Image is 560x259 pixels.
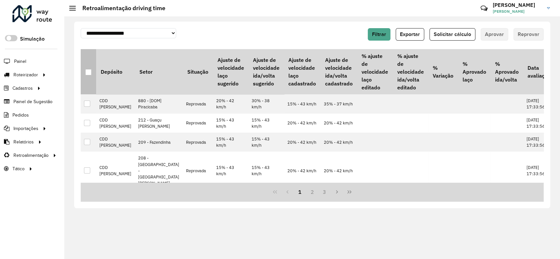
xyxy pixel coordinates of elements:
[135,94,183,113] td: 880 - [DOM] Piracicaba
[523,49,555,94] th: Data avaliação
[76,5,165,12] h2: Retroalimentação driving time
[321,49,357,94] th: Ajuste de velocidade ida/volta cadastrado
[135,49,183,94] th: Setor
[400,31,420,37] span: Exportar
[96,152,135,190] td: CDD [PERSON_NAME]
[248,152,284,190] td: 15% - 43 km/h
[183,114,213,133] td: Reprovada
[477,1,491,15] a: Contato Rápido
[490,49,523,94] th: % Aprovado ida/volta
[135,114,183,133] td: 212 - Guaçu [PERSON_NAME]
[135,152,183,190] td: 208 - [GEOGRAPHIC_DATA] - [GEOGRAPHIC_DATA][PERSON_NAME]
[248,114,284,133] td: 15% - 43 km/h
[284,152,321,190] td: 20% - 42 km/h
[284,49,321,94] th: Ajuste de velocidade laço cadastrado
[183,49,213,94] th: Situação
[248,49,284,94] th: Ajuste de velocidade ida/volta sugerido
[12,85,33,92] span: Cadastros
[321,94,357,113] td: 35% - 37 km/h
[96,94,135,113] td: CDD [PERSON_NAME]
[183,152,213,190] td: Reprovada
[284,94,321,113] td: 15% - 43 km/h
[523,94,555,113] td: [DATE] 17:33:56
[331,186,343,198] button: Next Page
[12,165,25,172] span: Tático
[321,114,357,133] td: 20% - 42 km/h
[213,49,248,94] th: Ajuste de velocidade laço sugerido
[294,186,306,198] button: 1
[428,49,458,94] th: % Variação
[434,31,471,37] span: Solicitar cálculo
[96,114,135,133] td: CDD [PERSON_NAME]
[493,2,542,8] h3: [PERSON_NAME]
[13,71,38,78] span: Roteirizador
[493,9,542,14] span: [PERSON_NAME]
[183,133,213,152] td: Reprovada
[13,152,49,159] span: Retroalimentação
[13,98,52,105] span: Painel de Sugestão
[135,133,183,152] td: 209 - Fazendinha
[523,133,555,152] td: [DATE] 17:33:56
[213,152,248,190] td: 15% - 43 km/h
[458,49,490,94] th: % Aprovado laço
[321,152,357,190] td: 20% - 42 km/h
[372,31,386,37] span: Filtrar
[368,28,390,41] button: Filtrar
[306,186,319,198] button: 2
[213,94,248,113] td: 20% - 42 km/h
[321,133,357,152] td: 20% - 42 km/h
[284,114,321,133] td: 20% - 42 km/h
[14,58,26,65] span: Painel
[396,28,424,41] button: Exportar
[213,133,248,152] td: 15% - 43 km/h
[12,112,29,119] span: Pedidos
[393,49,428,94] th: % ajuste de velocidade ida/volta editado
[357,49,392,94] th: % ajuste de velocidade laço editado
[13,125,38,132] span: Importações
[213,114,248,133] td: 15% - 43 km/h
[429,28,475,41] button: Solicitar cálculo
[13,139,34,145] span: Relatórios
[96,133,135,152] td: CDD [PERSON_NAME]
[523,152,555,190] td: [DATE] 17:33:56
[318,186,331,198] button: 3
[96,49,135,94] th: Depósito
[343,186,356,198] button: Last Page
[523,114,555,133] td: [DATE] 17:33:56
[20,35,45,43] label: Simulação
[248,94,284,113] td: 30% - 38 km/h
[248,133,284,152] td: 15% - 43 km/h
[183,94,213,113] td: Reprovada
[284,133,321,152] td: 20% - 42 km/h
